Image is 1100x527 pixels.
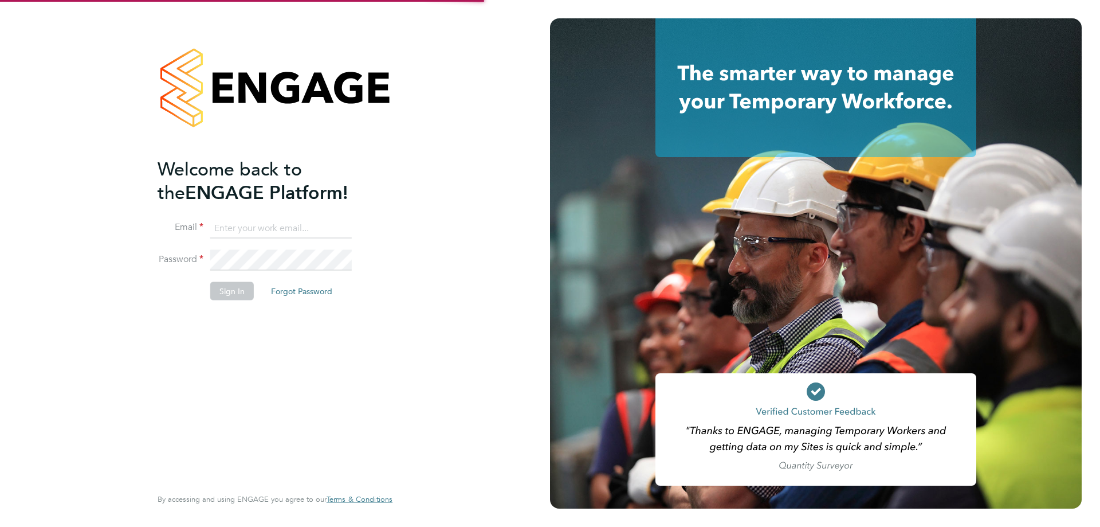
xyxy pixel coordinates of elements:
span: Welcome back to the [158,158,302,204]
a: Terms & Conditions [327,495,392,504]
span: Terms & Conditions [327,494,392,504]
input: Enter your work email... [210,218,352,239]
button: Sign In [210,282,254,300]
button: Forgot Password [262,282,341,300]
label: Password [158,253,203,266]
h2: ENGAGE Platform! [158,157,381,204]
span: By accessing and using ENGAGE you agree to our [158,494,392,504]
label: Email [158,221,203,233]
